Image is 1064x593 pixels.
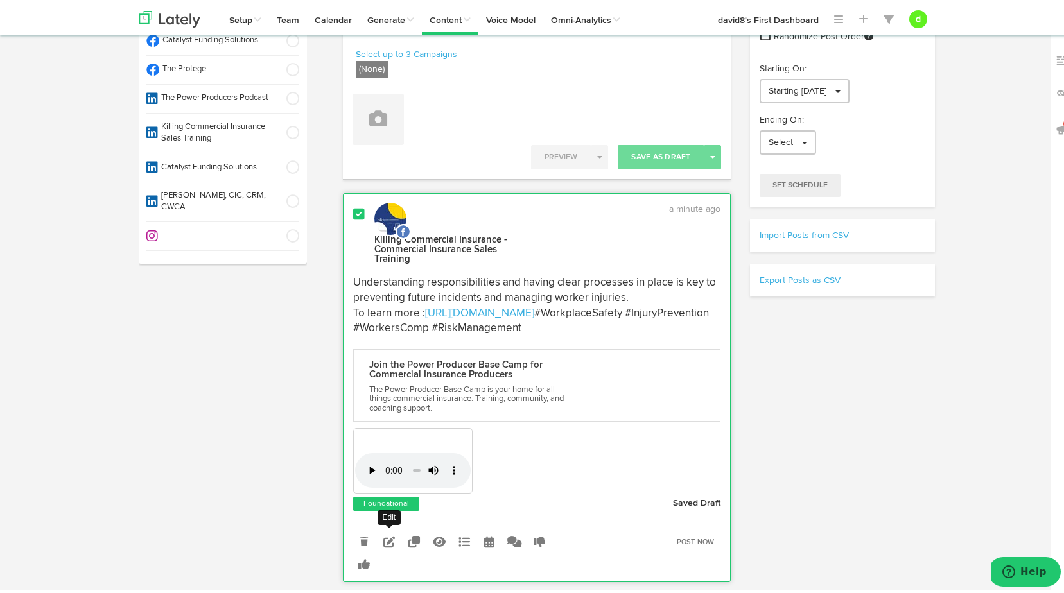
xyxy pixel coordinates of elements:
[158,187,278,211] span: [PERSON_NAME], CIC, CRM, CWCA
[374,232,507,261] strong: Killing Commercial Insurance - Commercial Insurance Sales Training
[673,496,720,505] strong: Saved Draft
[356,58,388,75] label: (None)
[772,179,828,187] span: Set Schedule
[760,228,849,237] a: Import Posts from CSV
[531,142,591,167] button: Preview
[769,84,826,93] span: Starting [DATE]
[669,202,720,211] time: a minute ago
[760,171,841,194] button: Set Schedule
[374,200,406,232] img: picture
[139,8,200,25] img: logo_lately_bg_light.svg
[361,495,412,508] a: Foundational
[378,508,401,522] div: Edit
[618,142,704,167] button: Save As Draft
[158,90,278,102] span: The Power Producers Podcast
[769,135,793,144] span: Select
[159,32,278,44] span: Catalyst Funding Solutions
[369,357,572,377] p: Join the Power Producer Base Camp for Commercial Insurance Producers
[396,221,411,237] img: facebook.svg
[158,159,278,171] span: Catalyst Funding Solutions
[356,45,457,59] a: Select up to 3 Campaigns
[353,273,721,334] p: Understanding responsibilities and having clear processes in place is key to preventing future in...
[670,531,721,549] a: Post Now
[425,305,534,316] a: [URL][DOMAIN_NAME]
[760,111,925,124] p: Ending On:
[774,28,873,40] span: Randomize Post Order
[369,383,572,411] p: The Power Producer Base Camp is your home for all things commercial insurance. Training, communit...
[909,8,927,26] button: d
[355,427,471,485] video: Your browser does not support HTML5 video.
[991,554,1061,587] iframe: Opens a widget where you can find more information
[158,119,278,142] span: Killing Commercial Insurance Sales Training
[159,61,278,73] span: The Protege
[760,273,841,282] a: Export Posts as CSV
[760,60,925,73] p: Starting On:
